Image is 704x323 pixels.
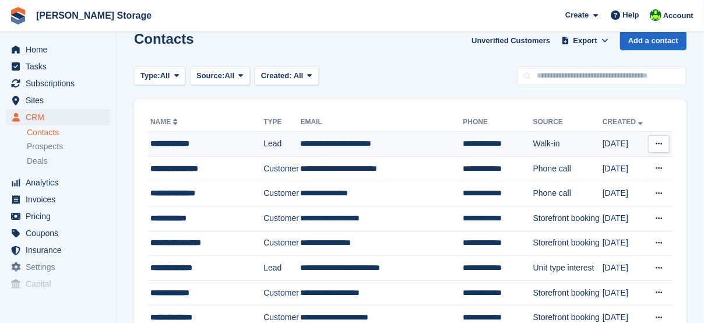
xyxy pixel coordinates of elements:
[603,118,645,126] a: Created
[533,206,603,231] td: Storefront booking
[150,118,180,126] a: Name
[263,113,300,132] th: Type
[26,41,96,58] span: Home
[134,66,185,86] button: Type: All
[573,35,597,47] span: Export
[565,9,589,21] span: Create
[26,242,96,258] span: Insurance
[6,58,110,75] a: menu
[463,113,533,132] th: Phone
[6,174,110,191] a: menu
[26,174,96,191] span: Analytics
[26,208,96,224] span: Pricing
[9,7,27,24] img: stora-icon-8386f47178a22dfd0bd8f6a31ec36ba5ce8667c1dd55bd0f319d3a0aa187defe.svg
[27,141,110,153] a: Prospects
[261,71,292,80] span: Created:
[603,231,647,256] td: [DATE]
[263,206,300,231] td: Customer
[196,70,224,82] span: Source:
[6,242,110,258] a: menu
[6,109,110,125] a: menu
[225,70,235,82] span: All
[263,256,300,281] td: Lead
[6,75,110,92] a: menu
[26,276,96,292] span: Capital
[263,231,300,256] td: Customer
[6,208,110,224] a: menu
[263,132,300,157] td: Lead
[6,276,110,292] a: menu
[27,155,110,167] a: Deals
[650,9,661,21] img: Claire Wilson
[31,6,156,25] a: [PERSON_NAME] Storage
[533,256,603,281] td: Unit type interest
[263,181,300,206] td: Customer
[533,156,603,181] td: Phone call
[603,256,647,281] td: [DATE]
[559,31,611,50] button: Export
[6,92,110,108] a: menu
[603,181,647,206] td: [DATE]
[294,71,304,80] span: All
[26,259,96,275] span: Settings
[27,156,48,167] span: Deals
[603,206,647,231] td: [DATE]
[26,58,96,75] span: Tasks
[663,10,694,22] span: Account
[620,31,687,50] a: Add a contact
[26,225,96,241] span: Coupons
[190,66,250,86] button: Source: All
[26,92,96,108] span: Sites
[160,70,170,82] span: All
[603,280,647,306] td: [DATE]
[26,109,96,125] span: CRM
[6,191,110,208] a: menu
[533,231,603,256] td: Storefront booking
[134,31,194,47] h1: Contacts
[255,66,319,86] button: Created: All
[6,259,110,275] a: menu
[603,132,647,157] td: [DATE]
[301,113,463,132] th: Email
[467,31,555,50] a: Unverified Customers
[27,127,110,138] a: Contacts
[6,225,110,241] a: menu
[533,181,603,206] td: Phone call
[263,280,300,306] td: Customer
[6,41,110,58] a: menu
[263,156,300,181] td: Customer
[603,156,647,181] td: [DATE]
[623,9,639,21] span: Help
[533,113,603,132] th: Source
[140,70,160,82] span: Type:
[26,191,96,208] span: Invoices
[533,132,603,157] td: Walk-in
[26,75,96,92] span: Subscriptions
[533,280,603,306] td: Storefront booking
[27,141,63,152] span: Prospects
